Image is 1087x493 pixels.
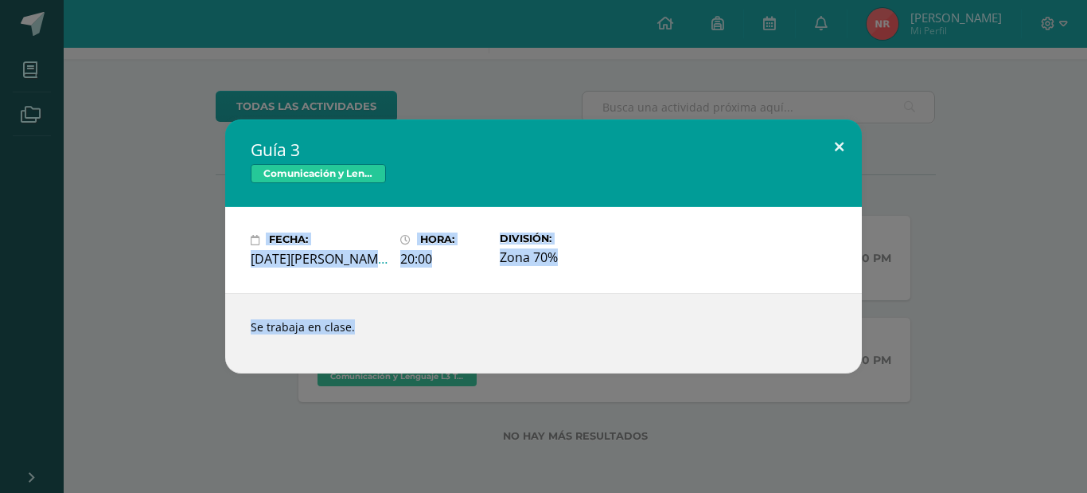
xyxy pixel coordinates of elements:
label: División: [500,233,637,245]
h2: Guía 3 [251,139,836,161]
span: Comunicación y Lenguaje L3 Terce Idioma [251,164,386,183]
button: Close (Esc) [816,119,862,174]
span: Hora: [420,234,454,246]
div: [DATE][PERSON_NAME] [251,250,388,268]
span: Fecha: [269,234,308,246]
div: 20:00 [400,250,487,268]
div: Se trabaja en clase. [225,293,862,374]
div: Zona 70% [500,248,637,266]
